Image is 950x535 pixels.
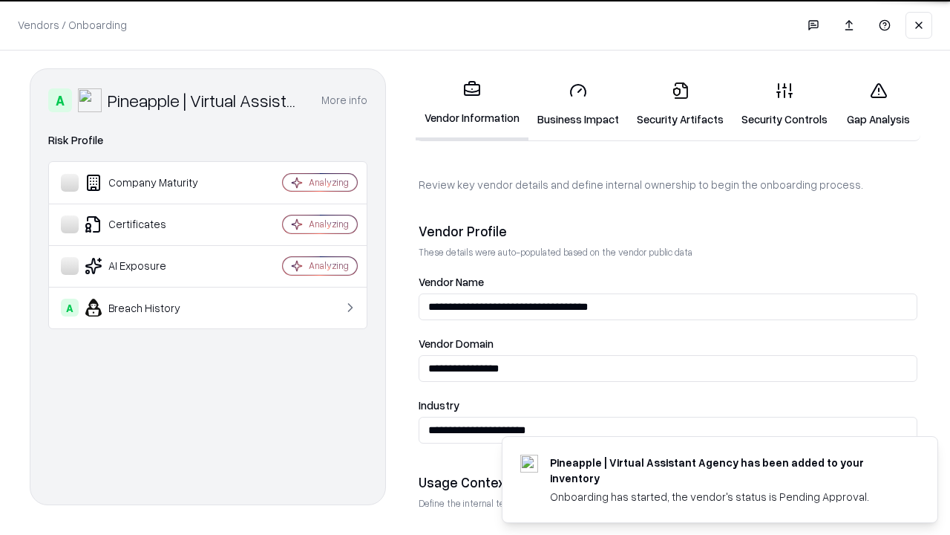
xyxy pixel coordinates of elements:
[61,299,79,317] div: A
[550,455,902,486] div: Pineapple | Virtual Assistant Agency has been added to your inventory
[836,70,920,139] a: Gap Analysis
[61,299,238,317] div: Breach History
[419,276,917,288] label: Vendor Name
[321,87,367,114] button: More info
[419,246,917,259] p: These details were auto-populated based on the vendor public data
[48,132,367,149] div: Risk Profile
[61,215,238,233] div: Certificates
[419,338,917,349] label: Vendor Domain
[18,17,127,33] p: Vendors / Onboarding
[108,88,304,112] div: Pineapple | Virtual Assistant Agency
[528,70,628,139] a: Business Impact
[61,174,238,192] div: Company Maturity
[733,70,836,139] a: Security Controls
[78,88,102,112] img: Pineapple | Virtual Assistant Agency
[419,177,917,192] p: Review key vendor details and define internal ownership to begin the onboarding process.
[48,88,72,112] div: A
[416,68,528,140] a: Vendor Information
[628,70,733,139] a: Security Artifacts
[419,473,917,491] div: Usage Context
[309,259,349,272] div: Analyzing
[419,222,917,240] div: Vendor Profile
[419,400,917,411] label: Industry
[550,489,902,505] div: Onboarding has started, the vendor's status is Pending Approval.
[520,455,538,473] img: trypineapple.com
[309,176,349,189] div: Analyzing
[309,218,349,230] div: Analyzing
[61,257,238,275] div: AI Exposure
[419,497,917,510] p: Define the internal team and reason for using this vendor. This helps assess business relevance a...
